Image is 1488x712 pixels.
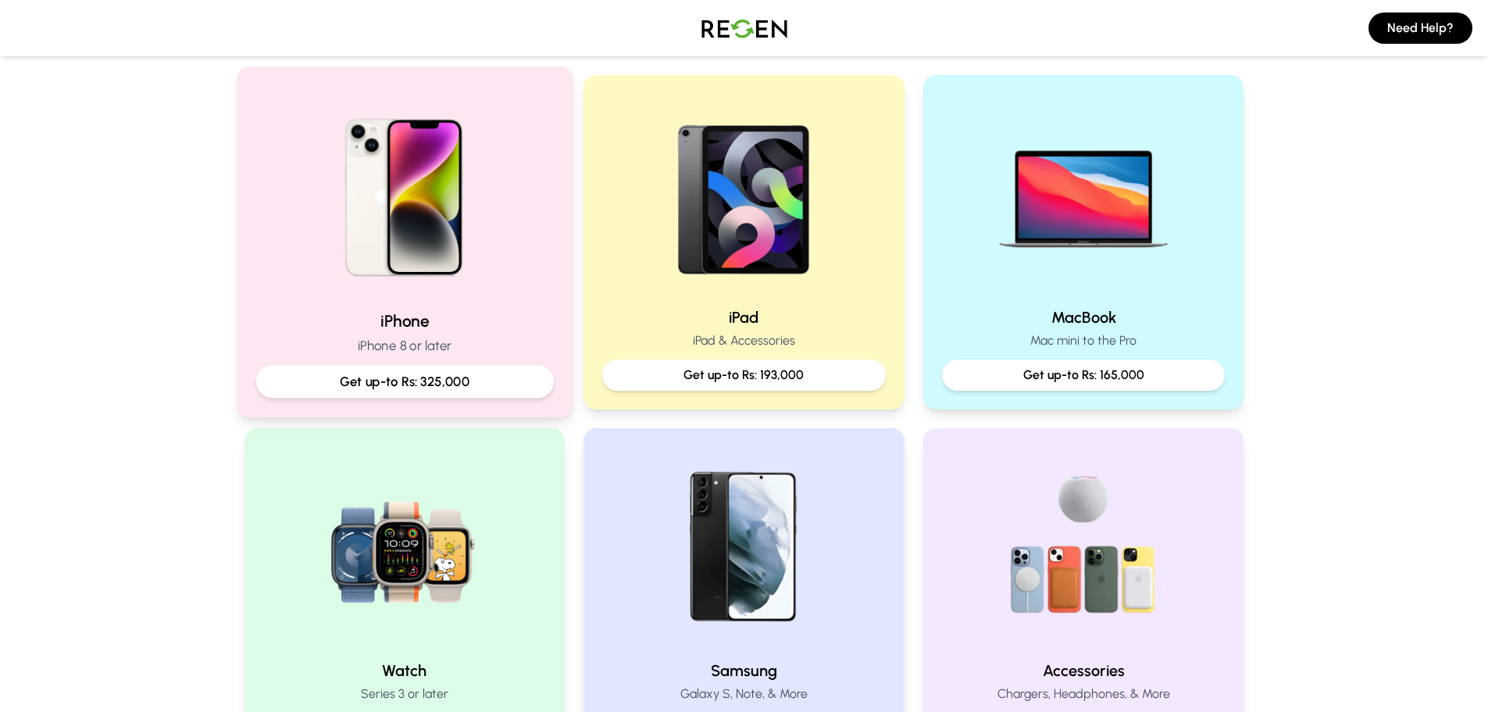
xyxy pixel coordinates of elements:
img: iPhone [299,87,509,297]
p: Mac mini to the Pro [942,331,1226,350]
h2: Accessories [942,660,1226,682]
h2: Samsung [602,660,886,682]
img: Accessories [983,447,1183,647]
img: MacBook [983,94,1183,294]
h2: iPhone [255,309,553,332]
h2: MacBook [942,306,1226,328]
h2: iPad [602,306,886,328]
img: Watch [305,447,505,647]
p: Get up-to Rs: 193,000 [615,366,873,385]
img: Samsung [644,447,844,647]
p: Galaxy S, Note, & More [602,685,886,703]
p: iPad & Accessories [602,331,886,350]
button: Need Help? [1368,13,1472,44]
p: Chargers, Headphones, & More [942,685,1226,703]
p: Series 3 or later [263,685,547,703]
p: iPhone 8 or later [255,336,553,356]
p: Get up-to Rs: 165,000 [955,366,1213,385]
img: Logo [690,6,799,50]
img: iPad [644,94,844,294]
p: Get up-to Rs: 325,000 [269,372,540,392]
h2: Watch [263,660,547,682]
